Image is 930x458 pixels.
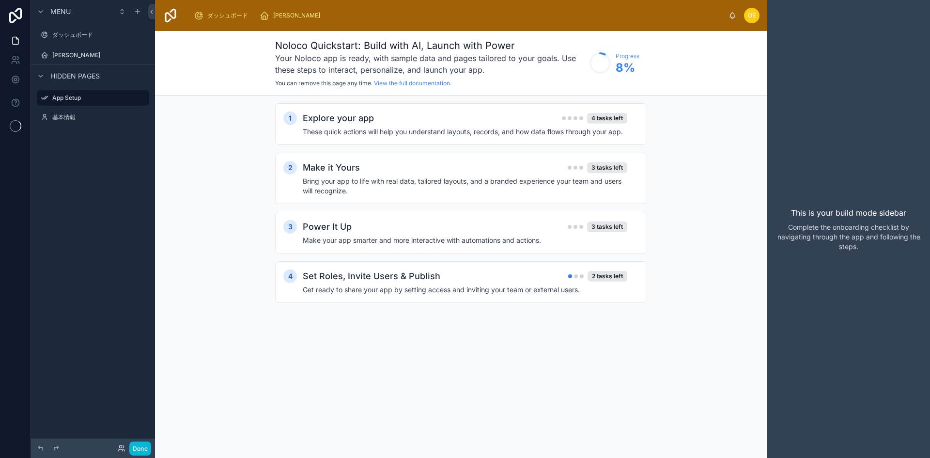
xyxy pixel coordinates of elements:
[50,71,100,81] span: Hidden pages
[37,47,149,63] a: [PERSON_NAME]
[775,222,922,252] p: Complete the onboarding checklist by navigating through the app and following the steps.
[616,60,639,76] span: 8 %
[52,94,143,102] label: App Setup
[374,79,451,87] a: View the full documentation.
[273,12,320,19] span: [PERSON_NAME]
[791,207,906,219] p: This is your build mode sidebar
[748,12,756,19] span: OE
[191,7,255,24] a: ダッシュボード
[37,90,149,106] a: App Setup
[37,110,149,125] a: 基本情報
[275,39,585,52] h1: Noloco Quickstart: Build with AI, Launch with Power
[129,442,151,456] button: Done
[163,8,178,23] img: App logo
[275,79,372,87] span: You can remove this page any time.
[186,5,728,26] div: scrollable content
[257,7,327,24] a: [PERSON_NAME]
[52,113,147,121] label: 基本情報
[616,52,639,60] span: Progress
[52,51,147,59] label: [PERSON_NAME]
[275,52,585,76] h3: Your Noloco app is ready, with sample data and pages tailored to your goals. Use these steps to i...
[207,12,248,19] span: ダッシュボード
[52,31,147,39] label: ダッシュボード
[37,27,149,43] a: ダッシュボード
[50,7,71,16] span: Menu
